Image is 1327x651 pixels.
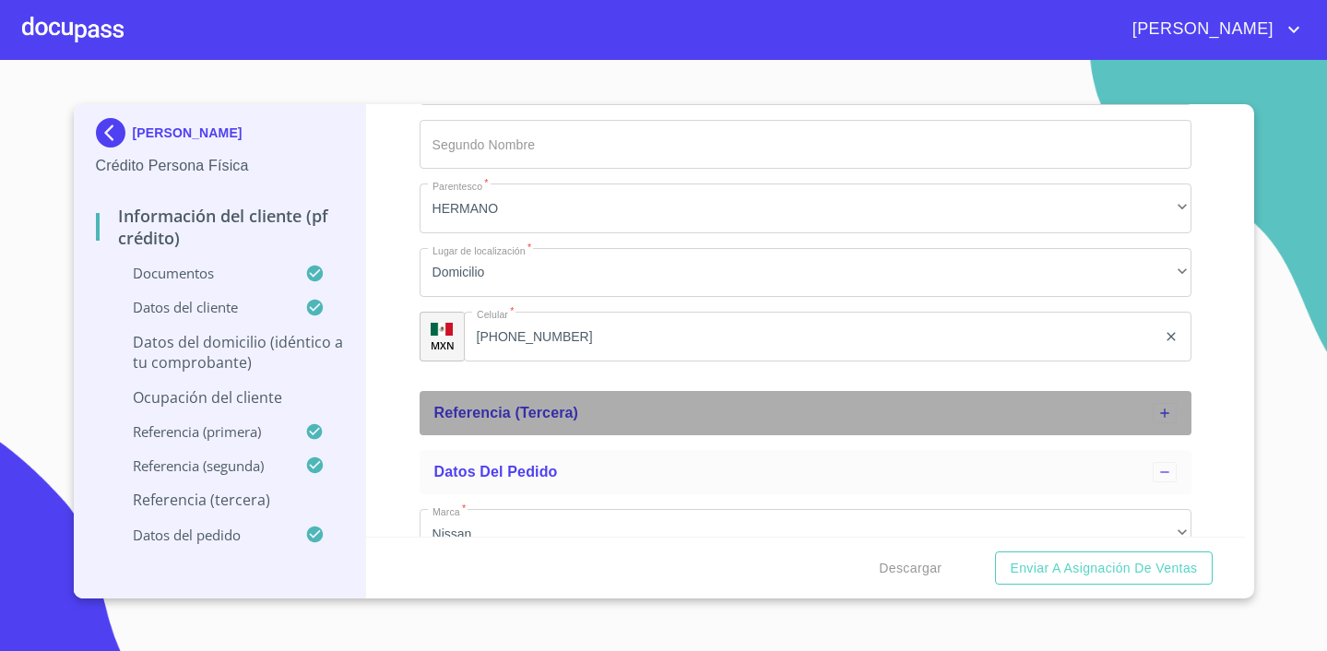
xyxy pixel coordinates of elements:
p: Datos del cliente [96,298,306,316]
img: R93DlvwvvjP9fbrDwZeCRYBHk45OWMq+AAOlFVsxT89f82nwPLnD58IP7+ANJEaWYhP0Tx8kkA0WlQMPQsAAgwAOmBj20AXj6... [431,323,453,336]
p: Referencia (tercera) [96,490,344,510]
div: Referencia (tercera) [420,391,1191,435]
p: Datos del pedido [96,526,306,544]
div: Datos del pedido [420,450,1191,494]
button: clear input [1164,329,1179,344]
p: Referencia (primera) [96,422,306,441]
p: Datos del domicilio (idéntico a tu comprobante) [96,332,344,373]
span: [PERSON_NAME] [1119,15,1283,44]
p: Información del cliente (PF crédito) [96,205,344,249]
p: Ocupación del Cliente [96,387,344,408]
p: Referencia (segunda) [96,456,306,475]
span: Referencia (tercera) [434,405,579,420]
div: Domicilio [420,248,1191,298]
button: Descargar [871,551,949,586]
p: Crédito Persona Física [96,155,344,177]
button: account of current user [1119,15,1305,44]
span: Descargar [879,557,942,580]
p: Documentos [96,264,306,282]
button: Enviar a Asignación de Ventas [995,551,1212,586]
div: [PERSON_NAME] [96,118,344,155]
p: [PERSON_NAME] [133,125,243,140]
img: Docupass spot blue [96,118,133,148]
span: Enviar a Asignación de Ventas [1010,557,1197,580]
span: Datos del pedido [434,464,558,479]
div: Nissan [420,509,1191,559]
div: HERMANO [420,183,1191,233]
p: MXN [431,338,455,352]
